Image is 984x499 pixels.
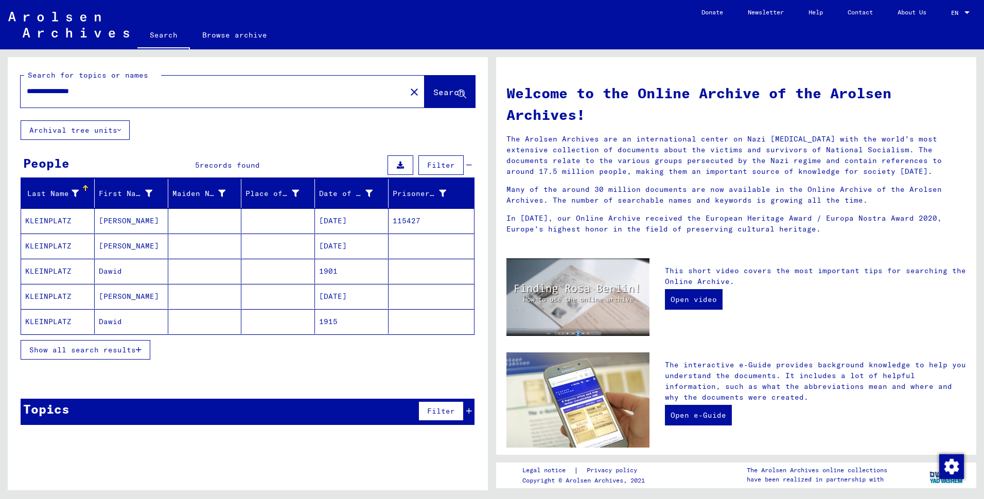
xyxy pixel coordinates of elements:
[506,352,649,448] img: eguide.jpg
[665,265,966,287] p: This short video covers the most important tips for searching the Online Archive.
[506,82,966,126] h1: Welcome to the Online Archive of the Arolsen Archives!
[25,188,79,199] div: Last Name
[95,259,168,283] mat-cell: Dawid
[315,234,389,258] mat-cell: [DATE]
[190,23,279,47] a: Browse archive
[21,120,130,140] button: Archival tree units
[195,161,200,170] span: 5
[315,208,389,233] mat-cell: [DATE]
[418,155,464,175] button: Filter
[506,134,966,177] p: The Arolsen Archives are an international center on Nazi [MEDICAL_DATA] with the world’s most ext...
[578,465,649,476] a: Privacy policy
[665,289,723,310] a: Open video
[319,185,388,202] div: Date of Birth
[418,401,464,421] button: Filter
[21,179,95,208] mat-header-cell: Last Name
[8,12,129,38] img: Arolsen_neg.svg
[315,284,389,309] mat-cell: [DATE]
[951,9,962,16] span: EN
[433,87,464,97] span: Search
[506,258,649,336] img: video.jpg
[99,188,152,199] div: First Name
[389,208,474,233] mat-cell: 115427
[393,185,462,202] div: Prisoner #
[315,309,389,334] mat-cell: 1915
[21,234,95,258] mat-cell: KLEINPLATZ
[522,465,649,476] div: |
[137,23,190,49] a: Search
[747,466,887,475] p: The Arolsen Archives online collections
[315,179,389,208] mat-header-cell: Date of Birth
[95,234,168,258] mat-cell: [PERSON_NAME]
[21,309,95,334] mat-cell: KLEINPLATZ
[99,185,168,202] div: First Name
[408,86,420,98] mat-icon: close
[315,259,389,283] mat-cell: 1901
[927,462,966,488] img: yv_logo.png
[200,161,260,170] span: records found
[393,188,446,199] div: Prisoner #
[25,185,94,202] div: Last Name
[95,208,168,233] mat-cell: [PERSON_NAME]
[427,161,455,170] span: Filter
[95,309,168,334] mat-cell: Dawid
[23,400,69,418] div: Topics
[172,188,226,199] div: Maiden Name
[172,185,241,202] div: Maiden Name
[506,184,966,206] p: Many of the around 30 million documents are now available in the Online Archive of the Arolsen Ar...
[427,406,455,416] span: Filter
[21,259,95,283] mat-cell: KLEINPLATZ
[168,179,242,208] mat-header-cell: Maiden Name
[425,76,475,108] button: Search
[21,208,95,233] mat-cell: KLEINPLATZ
[939,454,963,478] div: Change consent
[95,284,168,309] mat-cell: [PERSON_NAME]
[29,345,136,354] span: Show all search results
[939,454,964,479] img: Change consent
[241,179,315,208] mat-header-cell: Place of Birth
[245,188,299,199] div: Place of Birth
[665,360,966,403] p: The interactive e-Guide provides background knowledge to help you understand the documents. It in...
[28,70,148,80] mat-label: Search for topics or names
[21,284,95,309] mat-cell: KLEINPLATZ
[389,179,474,208] mat-header-cell: Prisoner #
[95,179,168,208] mat-header-cell: First Name
[245,185,314,202] div: Place of Birth
[319,188,373,199] div: Date of Birth
[21,340,150,360] button: Show all search results
[747,475,887,484] p: have been realized in partnership with
[23,154,69,172] div: People
[665,405,732,425] a: Open e-Guide
[522,476,649,485] p: Copyright © Arolsen Archives, 2021
[404,81,425,102] button: Clear
[506,213,966,235] p: In [DATE], our Online Archive received the European Heritage Award / Europa Nostra Award 2020, Eu...
[522,465,574,476] a: Legal notice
